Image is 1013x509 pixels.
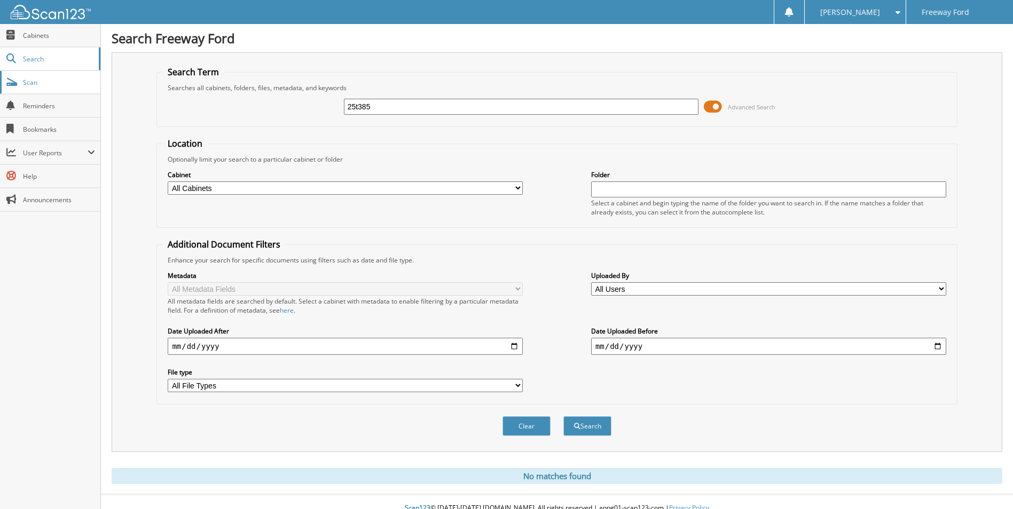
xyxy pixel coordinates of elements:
[23,31,95,40] span: Cabinets
[23,78,95,87] span: Scan
[563,416,611,436] button: Search
[502,416,551,436] button: Clear
[112,29,1002,47] h1: Search Freeway Ford
[960,458,1013,509] iframe: Chat Widget
[112,468,1002,484] div: No matches found
[168,327,523,336] label: Date Uploaded After
[162,238,286,250] legend: Additional Document Filters
[23,125,95,134] span: Bookmarks
[820,9,880,15] span: [PERSON_NAME]
[23,195,95,204] span: Announcements
[591,327,946,336] label: Date Uploaded Before
[728,103,775,111] span: Advanced Search
[168,271,523,280] label: Metadata
[922,9,969,15] span: Freeway Ford
[23,54,93,63] span: Search
[23,148,88,157] span: User Reports
[168,368,523,377] label: File type
[162,138,208,149] legend: Location
[168,170,523,179] label: Cabinet
[162,155,951,164] div: Optionally limit your search to a particular cabinet or folder
[168,297,523,315] div: All metadata fields are searched by default. Select a cabinet with metadata to enable filtering b...
[591,338,946,355] input: end
[11,5,91,19] img: scan123-logo-white.svg
[280,306,294,315] a: here
[162,66,224,78] legend: Search Term
[23,172,95,181] span: Help
[168,338,523,355] input: start
[591,170,946,179] label: Folder
[591,271,946,280] label: Uploaded By
[591,198,946,217] div: Select a cabinet and begin typing the name of the folder you want to search in. If the name match...
[162,83,951,92] div: Searches all cabinets, folders, files, metadata, and keywords
[162,256,951,265] div: Enhance your search for specific documents using filters such as date and file type.
[23,101,95,110] span: Reminders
